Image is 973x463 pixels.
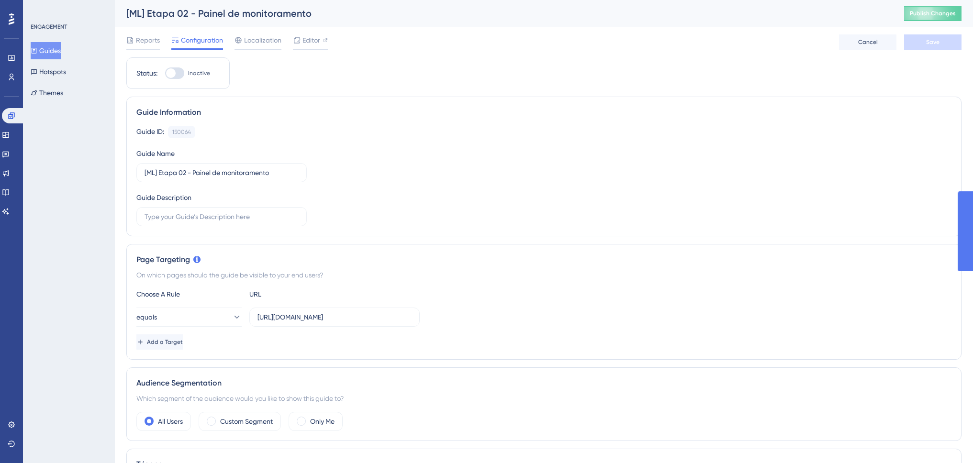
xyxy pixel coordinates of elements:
button: Publish Changes [904,6,962,21]
button: equals [136,308,242,327]
input: Type your Guide’s Description here [145,211,299,222]
div: ENGAGEMENT [31,23,67,31]
button: Save [904,34,962,50]
span: Cancel [858,38,878,46]
button: Add a Target [136,334,183,350]
button: Themes [31,84,63,101]
div: 150064 [172,128,191,136]
span: Configuration [181,34,223,46]
button: Hotspots [31,63,66,80]
label: All Users [158,416,183,427]
span: equals [136,311,157,323]
button: Guides [31,42,61,59]
span: Editor [302,34,320,46]
div: Status: [136,67,157,79]
span: Inactive [188,69,210,77]
div: Audience Segmentation [136,377,951,389]
span: Save [926,38,939,46]
iframe: UserGuiding AI Assistant Launcher [933,425,962,454]
input: yourwebsite.com/path [257,312,412,322]
div: Page Targeting [136,254,951,265]
label: Only Me [310,416,335,427]
div: Guide Information [136,107,951,118]
div: Guide ID: [136,126,164,138]
div: Guide Name [136,148,175,159]
span: Localization [244,34,281,46]
div: Which segment of the audience would you like to show this guide to? [136,393,951,404]
span: Publish Changes [910,10,956,17]
div: URL [249,288,355,300]
label: Custom Segment [220,416,273,427]
span: Reports [136,34,160,46]
div: On which pages should the guide be visible to your end users? [136,269,951,281]
div: [ML] Etapa 02 - Painel de monitoramento [126,7,880,20]
button: Cancel [839,34,896,50]
div: Choose A Rule [136,288,242,300]
span: Add a Target [147,338,183,346]
input: Type your Guide’s Name here [145,167,299,178]
div: Guide Description [136,192,191,203]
